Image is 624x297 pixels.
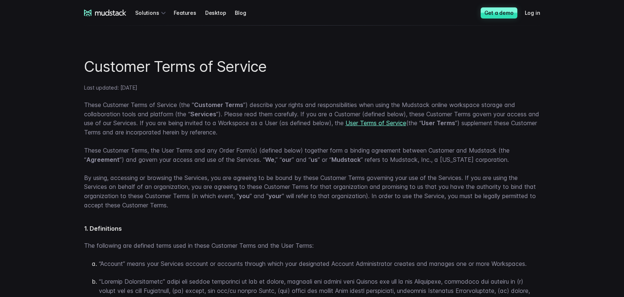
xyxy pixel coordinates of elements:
a: mudstack logo [84,10,127,16]
strong: our [282,156,292,163]
strong: Customer Terms [194,101,243,109]
strong: you [239,192,250,200]
p: The following are defined terms used in these Customer Terms and the User Terms: [84,241,540,250]
a: User Terms of Service [346,119,406,127]
strong: your [268,192,282,200]
a: Blog [235,6,255,20]
strong: User Terms [421,119,455,127]
p: These Customer Terms of Service (the " ”) describe your rights and responsibilities when using th... [84,100,540,137]
p: “Account” means your Services account or accounts through which your designated Account Administr... [99,259,540,268]
strong: Mudstack [331,156,361,163]
strong: Services [190,110,216,118]
a: Features [174,6,205,20]
div: Solutions [135,6,168,20]
strong: Agreement [86,156,120,163]
p: Last updated: [DATE] [84,84,540,91]
p: These Customer Terms, the User Terms and any Order Form(s) (defined below) together form a bindin... [84,146,540,164]
h4: 1. Definitions [84,225,540,232]
a: Desktop [205,6,235,20]
strong: us [311,156,318,163]
p: By using, accessing or browsing the Services, you are agreeing to be bound by these Customer Term... [84,173,540,210]
a: Get a demo [481,7,517,19]
a: Log in [525,6,549,20]
h1: Customer Terms of Service [84,58,540,75]
strong: We [265,156,274,163]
